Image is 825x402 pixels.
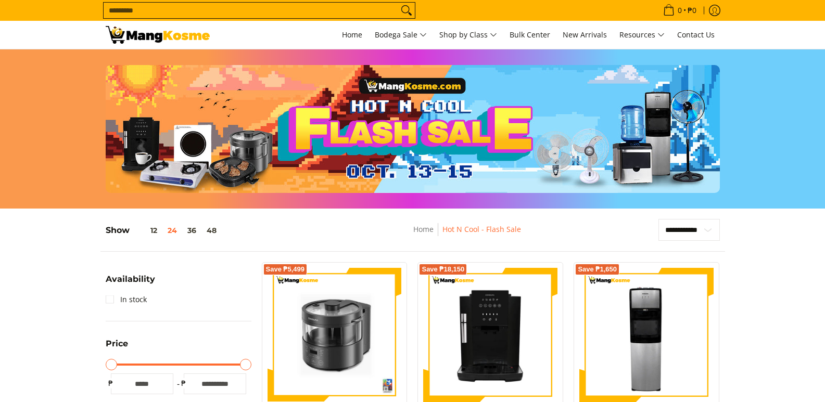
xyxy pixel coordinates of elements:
[106,340,128,356] summary: Open
[182,226,201,235] button: 36
[106,225,222,236] h5: Show
[677,30,715,40] span: Contact Us
[220,21,720,49] nav: Main Menu
[413,224,434,234] a: Home
[423,268,557,402] img: Condura Automatic Espresso Machine (Class A)
[422,266,464,273] span: Save ₱18,150
[563,30,607,40] span: New Arrivals
[614,21,670,49] a: Resources
[162,226,182,235] button: 24
[106,291,147,308] a: In stock
[370,21,432,49] a: Bodega Sale
[660,5,700,16] span: •
[106,275,155,291] summary: Open
[619,29,665,42] span: Resources
[579,268,714,402] img: Condura Bottom Loading Water Dispenser (Premium)
[179,378,189,388] span: ₱
[510,30,550,40] span: Bulk Center
[201,226,222,235] button: 48
[106,378,116,388] span: ₱
[106,340,128,348] span: Price
[338,223,596,247] nav: Breadcrumbs
[337,21,367,49] a: Home
[375,29,427,42] span: Bodega Sale
[266,266,305,273] span: Save ₱5,499
[106,26,210,44] img: DEALS GALORE: END OF MONTH MEGA BRAND FLASH SALE: CARRIER l Mang Kosme
[557,21,612,49] a: New Arrivals
[106,275,155,283] span: Availability
[442,224,521,234] a: Hot N Cool - Flash Sale
[434,21,502,49] a: Shop by Class
[398,3,415,18] button: Search
[268,268,402,402] img: Condura Steam Multi Cooker (Class A)
[672,21,720,49] a: Contact Us
[676,7,683,14] span: 0
[130,226,162,235] button: 12
[504,21,555,49] a: Bulk Center
[342,30,362,40] span: Home
[578,266,617,273] span: Save ₱1,650
[686,7,698,14] span: ₱0
[439,29,497,42] span: Shop by Class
